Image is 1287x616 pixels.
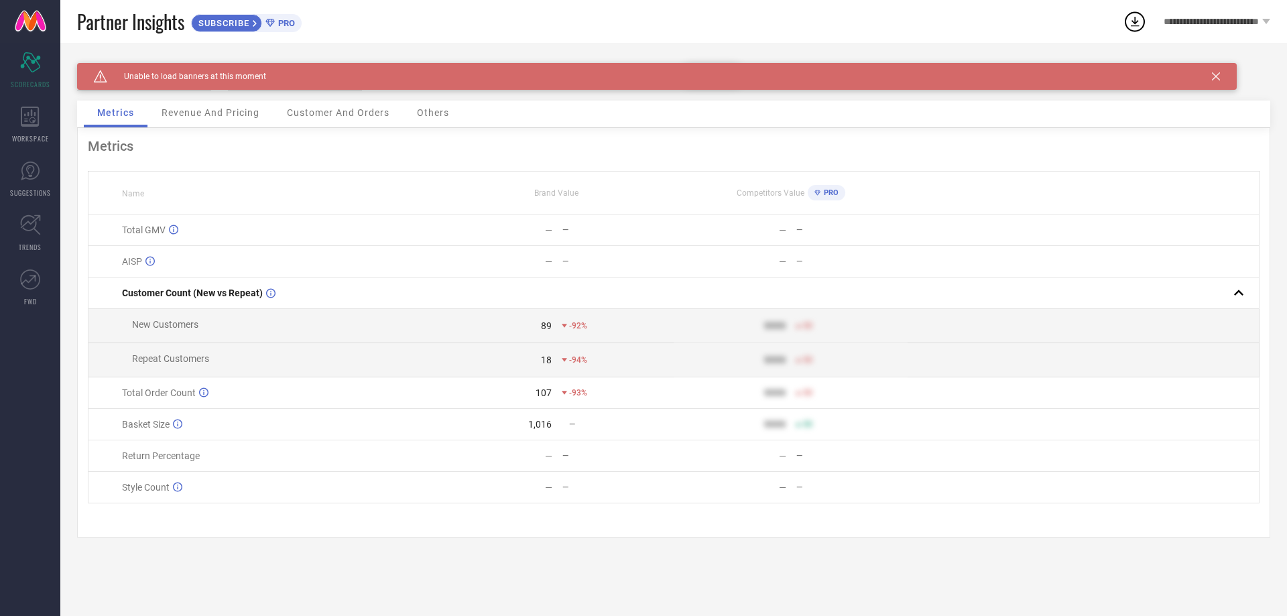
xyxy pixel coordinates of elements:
div: — [545,450,552,461]
span: — [569,420,575,429]
a: SUBSCRIBEPRO [191,11,302,32]
div: — [796,483,907,492]
span: Competitors Value [737,188,804,198]
span: 50 [803,420,812,429]
div: — [562,483,673,492]
div: — [545,256,552,267]
span: Metrics [97,107,134,118]
div: — [562,225,673,235]
span: SUBSCRIBE [192,18,253,28]
span: New Customers [132,319,198,330]
span: 50 [803,355,812,365]
div: — [796,257,907,266]
div: 89 [541,320,552,331]
span: Customer And Orders [287,107,389,118]
span: Total GMV [122,225,166,235]
span: Basket Size [122,419,170,430]
span: Repeat Customers [132,353,209,364]
div: — [562,257,673,266]
div: — [796,451,907,460]
div: Open download list [1123,9,1147,34]
div: — [779,256,786,267]
span: PRO [820,188,839,197]
span: Partner Insights [77,8,184,36]
span: Others [417,107,449,118]
span: Style Count [122,482,170,493]
div: 18 [541,355,552,365]
span: 50 [803,388,812,397]
span: Revenue And Pricing [162,107,259,118]
div: — [779,225,786,235]
span: PRO [275,18,295,28]
div: Metrics [88,138,1260,154]
span: -94% [569,355,587,365]
span: Name [122,189,144,198]
span: Customer Count (New vs Repeat) [122,288,263,298]
span: WORKSPACE [12,133,49,143]
span: Brand Value [534,188,578,198]
div: 9999 [764,320,786,331]
span: Unable to load banners at this moment [107,72,266,81]
div: — [796,225,907,235]
div: 1,016 [528,419,552,430]
div: 107 [536,387,552,398]
span: Total Order Count [122,387,196,398]
div: — [779,450,786,461]
span: -92% [569,321,587,330]
div: Brand [77,63,211,72]
div: 9999 [764,419,786,430]
span: Return Percentage [122,450,200,461]
div: — [545,482,552,493]
div: — [779,482,786,493]
span: SUGGESTIONS [10,188,51,198]
div: — [545,225,552,235]
span: TRENDS [19,242,42,252]
span: FWD [24,296,37,306]
div: — [562,451,673,460]
span: 50 [803,321,812,330]
div: 9999 [764,355,786,365]
div: 9999 [764,387,786,398]
span: -93% [569,388,587,397]
span: AISP [122,256,142,267]
span: SCORECARDS [11,79,50,89]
